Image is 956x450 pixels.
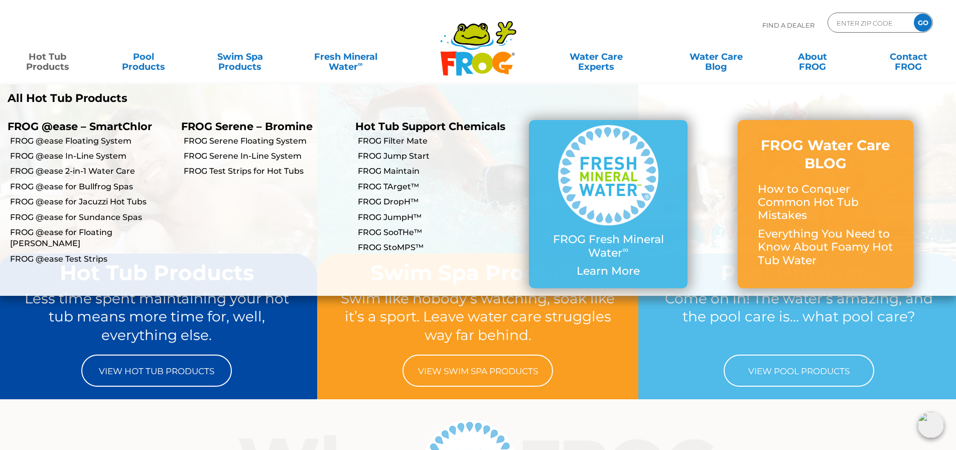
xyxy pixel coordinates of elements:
[657,289,940,345] p: Come on in! The water’s amazing, and the pool care is… what pool care?
[535,47,657,67] a: Water CareExperts
[775,47,850,67] a: AboutFROG
[10,166,174,177] a: FROG @ease 2-in-1 Water Care
[106,47,181,67] a: PoolProducts
[355,120,505,133] a: Hot Tub Support Chemicals
[10,196,174,207] a: FROG @ease for Jacuzzi Hot Tubs
[758,136,893,173] h3: FROG Water Care BLOG
[10,181,174,192] a: FROG @ease for Bullfrog Spas
[836,16,903,30] input: Zip Code Form
[16,289,299,345] p: Less time spent maintaining your hot tub means more time for, well, everything else.
[918,412,944,438] img: openIcon
[358,227,521,238] a: FROG SooTHe™
[358,181,521,192] a: FROG TArget™
[203,47,278,67] a: Swim SpaProducts
[336,289,619,345] p: Swim like nobody’s watching, soak like it’s a sport. Leave water care struggles way far behind.
[358,151,521,162] a: FROG Jump Start
[871,47,946,67] a: ContactFROG
[184,136,347,147] a: FROG Serene Floating System
[10,47,85,67] a: Hot TubProducts
[914,14,932,32] input: GO
[358,242,521,253] a: FROG StoMPS™
[81,355,232,387] a: View Hot Tub Products
[358,166,521,177] a: FROG Maintain
[8,120,166,133] p: FROG @ease – SmartChlor
[358,196,521,207] a: FROG DropH™
[10,212,174,223] a: FROG @ease for Sundance Spas
[549,265,667,278] p: Learn More
[358,136,521,147] a: FROG Filter Mate
[10,254,174,265] a: FROG @ease Test Strips
[358,212,521,223] a: FROG JumpH™
[184,151,347,162] a: FROG Serene In-Line System
[758,136,893,272] a: FROG Water Care BLOG How to Conquer Common Hot Tub Mistakes Everything You Need to Know About Foa...
[10,136,174,147] a: FROG @ease Floating System
[10,151,174,162] a: FROG @ease In-Line System
[184,166,347,177] a: FROG Test Strips for Hot Tubs
[549,233,667,260] p: FROG Fresh Mineral Water
[299,47,392,67] a: Fresh MineralWater∞
[181,120,340,133] p: FROG Serene – Bromine
[762,13,814,38] p: Find A Dealer
[358,60,363,68] sup: ∞
[758,228,893,267] p: Everything You Need to Know About Foamy Hot Tub Water
[622,245,628,255] sup: ∞
[10,227,174,250] a: FROG @ease for Floating [PERSON_NAME]
[549,125,667,283] a: FROG Fresh Mineral Water∞ Learn More
[758,183,893,222] p: How to Conquer Common Hot Tub Mistakes
[724,355,874,387] a: View Pool Products
[402,355,553,387] a: View Swim Spa Products
[8,92,471,105] a: All Hot Tub Products
[678,47,753,67] a: Water CareBlog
